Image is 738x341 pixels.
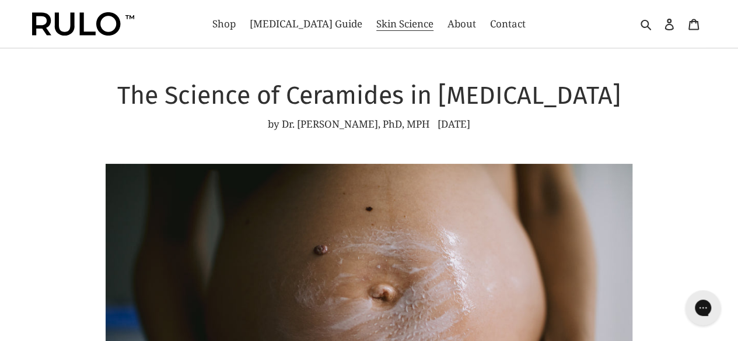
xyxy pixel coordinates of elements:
a: Skin Science [370,15,439,33]
a: About [442,15,482,33]
a: [MEDICAL_DATA] Guide [244,15,368,33]
a: Contact [484,15,531,33]
span: About [447,17,476,31]
iframe: Gorgias live chat messenger [680,286,726,329]
span: Shop [212,17,236,31]
span: Skin Science [376,17,433,31]
span: Contact [490,17,526,31]
img: Rulo™ Skin [32,12,134,36]
a: Shop [207,15,242,33]
span: [MEDICAL_DATA] Guide [250,17,362,31]
h1: The Science of Ceramides in [MEDICAL_DATA] [106,80,632,111]
time: [DATE] [438,117,470,131]
span: by Dr. [PERSON_NAME], PhD, MPH [268,117,429,132]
